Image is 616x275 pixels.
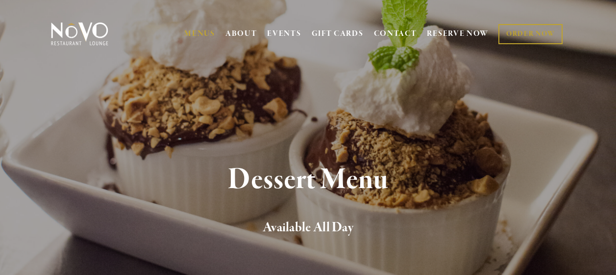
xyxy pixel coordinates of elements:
a: GIFT CARDS [312,25,364,43]
a: CONTACT [374,25,417,43]
a: ABOUT [225,29,257,39]
a: RESERVE NOW [427,25,489,43]
h2: Available All Day [65,218,551,238]
a: MENUS [184,29,215,39]
a: EVENTS [267,29,301,39]
h1: Dessert Menu [65,164,551,196]
img: Novo Restaurant &amp; Lounge [49,22,110,46]
a: ORDER NOW [498,24,563,44]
